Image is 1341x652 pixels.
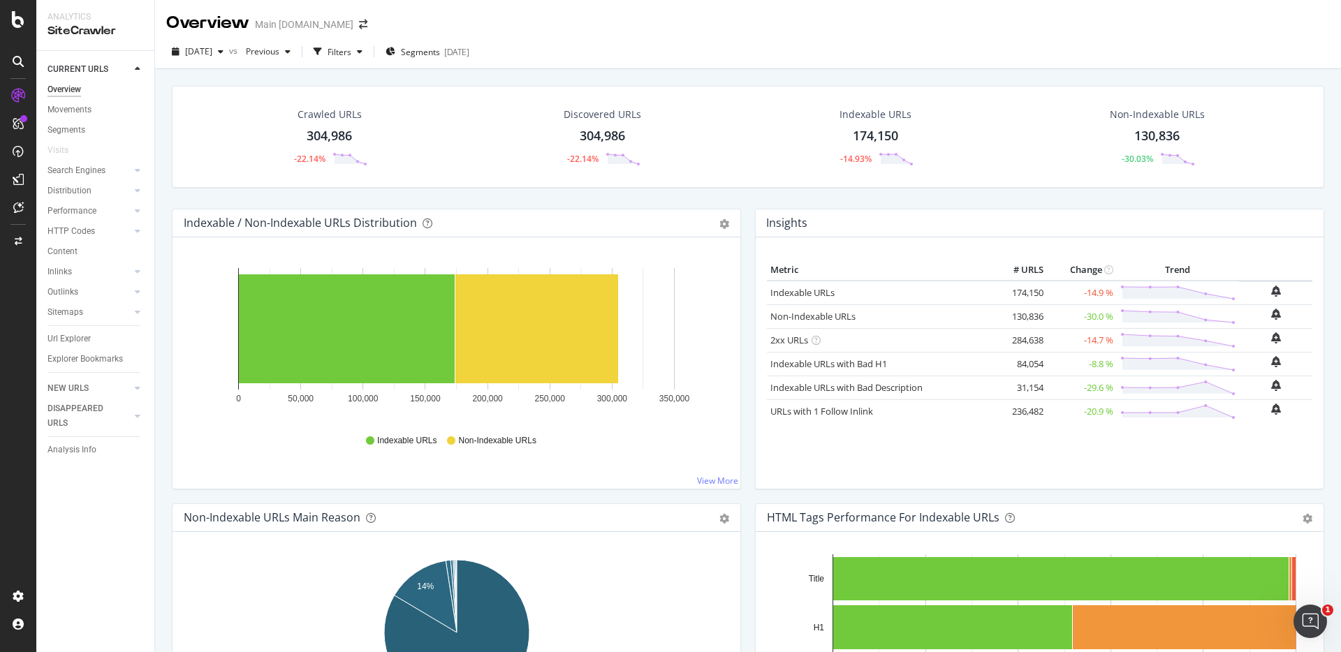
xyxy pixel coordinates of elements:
div: Movements [47,103,91,117]
div: gear [1303,514,1312,524]
div: Sitemaps [47,305,83,320]
div: bell-plus [1271,356,1281,367]
a: Sitemaps [47,305,131,320]
div: -30.03% [1122,153,1153,165]
div: bell-plus [1271,403,1281,415]
a: View More [697,475,738,487]
div: -22.14% [294,153,325,165]
span: Non-Indexable URLs [458,435,536,447]
div: -14.93% [840,153,872,165]
text: H1 [814,623,825,632]
td: -14.9 % [1047,281,1117,305]
button: Previous [240,40,296,63]
a: CURRENT URLS [47,62,131,77]
div: CURRENT URLS [47,62,108,77]
a: Inlinks [47,265,131,279]
div: Performance [47,204,96,218]
div: Url Explorer [47,332,91,346]
a: Overview [47,82,145,97]
text: 100,000 [348,394,379,403]
td: 130,836 [991,304,1047,328]
div: Overview [47,82,81,97]
div: A chart. [184,260,729,422]
a: URLs with 1 Follow Inlink [770,405,873,417]
button: [DATE] [166,40,229,63]
div: Non-Indexable URLs Main Reason [184,510,360,524]
div: HTML Tags Performance for Indexable URLs [767,510,999,524]
div: Filters [328,46,351,58]
div: [DATE] [444,46,469,58]
button: Filters [308,40,368,63]
text: 200,000 [472,394,503,403]
div: gear [719,514,729,524]
div: Outlinks [47,285,78,299]
div: Indexable / Non-Indexable URLs Distribution [184,216,417,230]
div: Overview [166,11,249,35]
div: gear [719,219,729,229]
div: DISAPPEARED URLS [47,401,118,431]
span: 2025 Sep. 21st [185,45,212,57]
div: NEW URLS [47,381,89,396]
text: 150,000 [410,394,441,403]
div: Main [DOMAIN_NAME] [255,17,353,31]
text: 300,000 [597,394,628,403]
div: Content [47,244,78,259]
div: Search Engines [47,163,105,178]
a: Performance [47,204,131,218]
a: Url Explorer [47,332,145,346]
div: bell-plus [1271,332,1281,343]
td: -29.6 % [1047,376,1117,399]
a: Distribution [47,184,131,198]
div: Explorer Bookmarks [47,352,123,366]
a: Indexable URLs with Bad H1 [770,357,887,370]
a: DISAPPEARED URLS [47,401,131,431]
div: 304,986 [580,127,625,145]
a: HTTP Codes [47,224,131,239]
a: 2xx URLs [770,334,808,346]
a: Outlinks [47,285,131,299]
span: 1 [1322,605,1333,616]
a: NEW URLS [47,381,131,396]
a: Indexable URLs [770,286,835,299]
div: 130,836 [1134,127,1180,145]
div: Visits [47,143,68,158]
span: Segments [401,46,440,58]
a: Indexable URLs with Bad Description [770,381,923,394]
div: arrow-right-arrow-left [359,20,367,29]
td: -14.7 % [1047,328,1117,352]
th: Trend [1117,260,1239,281]
text: 14% [417,581,434,591]
a: Segments [47,123,145,138]
div: bell-plus [1271,380,1281,391]
td: -30.0 % [1047,304,1117,328]
a: Analysis Info [47,443,145,457]
h4: Insights [766,214,807,232]
div: Crawled URLs [298,108,362,121]
text: 0 [236,394,241,403]
a: Explorer Bookmarks [47,352,145,366]
td: 284,638 [991,328,1047,352]
div: Indexable URLs [840,108,911,121]
text: 350,000 [659,394,690,403]
div: Analytics [47,11,143,23]
th: Change [1047,260,1117,281]
iframe: Intercom live chat [1294,605,1327,638]
div: -22.14% [567,153,599,165]
text: Title [809,574,825,584]
a: Visits [47,143,82,158]
span: Indexable URLs [377,435,437,447]
a: Content [47,244,145,259]
th: Metric [767,260,991,281]
td: 236,482 [991,399,1047,423]
a: Search Engines [47,163,131,178]
div: Non-Indexable URLs [1110,108,1205,121]
td: 31,154 [991,376,1047,399]
div: Discovered URLs [564,108,641,121]
div: HTTP Codes [47,224,95,239]
div: SiteCrawler [47,23,143,39]
a: Non-Indexable URLs [770,310,856,323]
td: 84,054 [991,352,1047,376]
text: 250,000 [535,394,566,403]
div: Inlinks [47,265,72,279]
div: bell-plus [1271,309,1281,320]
